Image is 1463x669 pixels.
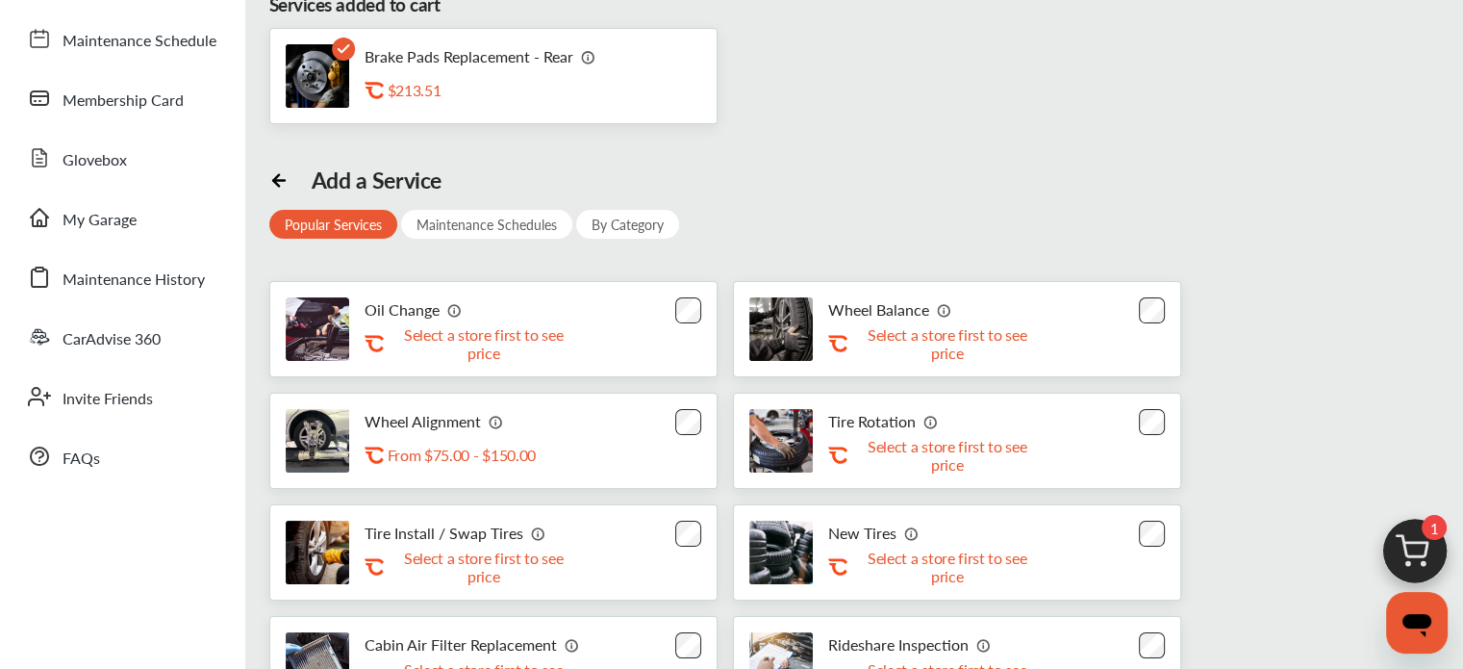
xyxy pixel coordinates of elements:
p: Select a store first to see price [388,549,580,585]
div: Maintenance Schedules [401,210,572,239]
span: 1 [1422,515,1447,540]
img: new-tires-thumb.jpg [749,521,813,584]
p: Select a store first to see price [851,549,1044,585]
a: Maintenance Schedule [17,13,226,64]
p: Wheel Alignment [365,412,481,430]
img: info_icon_vector.svg [937,302,952,318]
span: Invite Friends [63,387,153,412]
img: tire-install-swap-tires-thumb.jpg [286,521,349,584]
img: info_icon_vector.svg [565,637,580,653]
img: info_icon_vector.svg [904,526,920,541]
span: FAQs [63,447,100,472]
img: tire-wheel-balance-thumb.jpg [749,297,813,361]
p: Tire Install / Swap Tires [365,524,523,542]
img: brake-pads-replacement-thumb.jpg [286,44,349,108]
p: Oil Change [365,300,440,319]
p: Select a store first to see price [851,437,1044,474]
img: info_icon_vector.svg [531,526,546,541]
p: Wheel Balance [828,300,929,319]
p: From $75.00 - $150.00 [388,446,536,464]
span: Maintenance History [63,268,205,293]
img: wheel-alignment-thumb.jpg [286,409,349,473]
div: Popular Services [269,210,397,239]
p: Rideshare Inspection [828,635,969,654]
p: Select a store first to see price [388,325,580,362]
a: Glovebox [17,133,226,183]
p: New Tires [828,524,896,542]
img: oil-change-thumb.jpg [286,297,349,361]
p: Cabin Air Filter Replacement [365,635,557,654]
a: My Garage [17,193,226,243]
img: info_icon_vector.svg [447,302,463,318]
span: CarAdvise 360 [63,327,161,352]
span: Membership Card [63,89,184,114]
p: Brake Pads Replacement - Rear [365,47,573,65]
img: info_icon_vector.svg [976,637,992,653]
iframe: Button to launch messaging window [1386,592,1448,654]
div: By Category [576,210,679,239]
img: info_icon_vector.svg [581,49,596,64]
a: Membership Card [17,73,226,123]
img: tire-rotation-thumb.jpg [749,409,813,473]
a: Maintenance History [17,252,226,302]
p: Tire Rotation [828,412,916,430]
span: My Garage [63,208,137,233]
img: info_icon_vector.svg [923,414,939,429]
span: Maintenance Schedule [63,29,216,54]
p: Select a store first to see price [851,325,1044,362]
div: Add a Service [312,167,441,193]
span: Glovebox [63,148,127,173]
a: Invite Friends [17,372,226,422]
div: $213.51 [388,81,580,99]
img: info_icon_vector.svg [489,414,504,429]
img: cart_icon.3d0951e8.svg [1369,510,1461,603]
a: FAQs [17,431,226,481]
a: CarAdvise 360 [17,312,226,362]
